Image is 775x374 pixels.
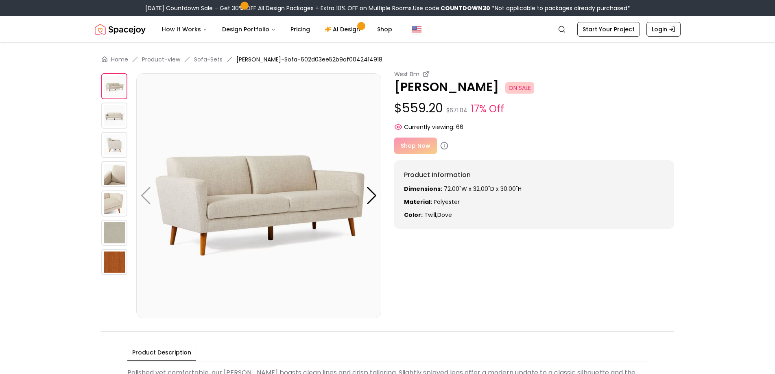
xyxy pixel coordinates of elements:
button: Design Portfolio [216,21,282,37]
span: 66 [456,123,463,131]
strong: Color: [404,211,423,219]
nav: Main [155,21,399,37]
img: Spacejoy Logo [95,21,146,37]
img: https://storage.googleapis.com/spacejoy-main/assets/602d03ee52b9af0042414918/product_0_k6m6ien29o9 [136,73,381,318]
img: https://storage.googleapis.com/spacejoy-main/assets/602d03ee52b9af0042414918/product_0_1fpgnm8j9cm2 [101,220,127,246]
a: Spacejoy [95,21,146,37]
p: $559.20 [394,101,674,116]
img: https://storage.googleapis.com/spacejoy-main/assets/602d03ee52b9af0042414918/product_1_fi6a1gcejmih [101,249,127,275]
a: Pricing [284,21,317,37]
span: dove [437,211,452,219]
h6: Product Information [404,170,664,180]
img: https://storage.googleapis.com/spacejoy-main/assets/602d03ee52b9af0042414918/product_1_3mm49lcic4gn [101,103,127,129]
p: 72.00"W x 32.00"D x 30.00"H [404,185,664,193]
strong: Material: [404,198,432,206]
button: Product Description [127,345,196,361]
span: Currently viewing: [404,123,454,131]
small: $671.04 [446,106,467,114]
small: West Elm [394,70,419,78]
a: Product-view [142,55,180,63]
button: How It Works [155,21,214,37]
img: https://storage.googleapis.com/spacejoy-main/assets/602d03ee52b9af0042414918/product_4_e66fdphecfef [101,190,127,217]
span: polyester [434,198,460,206]
strong: Dimensions: [404,185,442,193]
img: https://storage.googleapis.com/spacejoy-main/assets/602d03ee52b9af0042414918/product_2_hg7pkbcej0k [101,132,127,158]
p: [PERSON_NAME] [394,80,674,94]
span: [PERSON_NAME]-Sofa-602d03ee52b9af0042414918 [236,55,382,63]
span: ON SALE [505,82,534,94]
div: [DATE] Countdown Sale – Get 30% OFF All Design Packages + Extra 10% OFF on Multiple Rooms. [145,4,630,12]
a: Sofa-Sets [194,55,223,63]
a: Home [111,55,128,63]
nav: Global [95,16,681,42]
nav: breadcrumb [101,55,674,63]
img: https://storage.googleapis.com/spacejoy-main/assets/602d03ee52b9af0042414918/product_0_k6m6ien29o9 [101,73,127,99]
span: Use code: [413,4,490,12]
span: twill , [424,211,437,219]
a: Start Your Project [577,22,640,37]
img: United States [412,24,421,34]
a: AI Design [318,21,369,37]
a: Shop [371,21,399,37]
a: Login [646,22,681,37]
small: 17% Off [471,102,504,116]
b: COUNTDOWN30 [441,4,490,12]
img: https://storage.googleapis.com/spacejoy-main/assets/602d03ee52b9af0042414918/product_3_mkmg1c836lj [101,161,127,187]
span: *Not applicable to packages already purchased* [490,4,630,12]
